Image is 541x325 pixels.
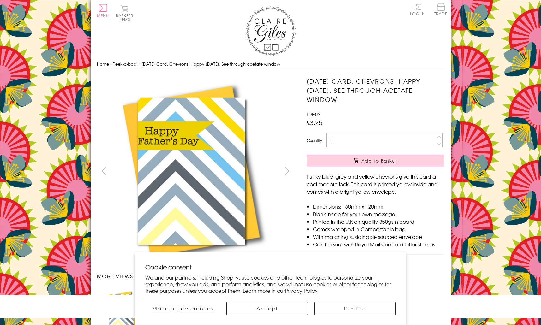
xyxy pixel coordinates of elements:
span: £3.25 [307,118,322,127]
span: [DATE] Card, Chevrons, Happy [DATE], See through acetate window [141,61,280,67]
a: Privacy Policy [285,287,318,294]
img: Claire Giles Greetings Cards [245,6,296,56]
button: Decline [314,302,396,315]
img: Father's Day Card, Chevrons, Happy Father's Day, See through acetate window [294,77,484,266]
span: Manage preferences [152,304,213,312]
img: Father's Day Card, Chevrons, Happy Father's Day, See through acetate window [97,77,286,266]
span: › [110,61,111,67]
button: prev [97,164,111,178]
span: Add to Basket [361,157,397,164]
a: Peek-a-boo! [113,61,138,67]
nav: breadcrumbs [97,58,444,71]
span: Trade [434,3,448,15]
h3: More views [97,272,294,280]
button: Basket0 items [116,5,133,21]
li: Can be sent with Royal Mail standard letter stamps [313,240,444,248]
li: Printed in the U.K on quality 350gsm board [313,218,444,225]
button: Manage preferences [145,302,220,315]
button: Add to Basket [307,155,444,166]
span: › [139,61,140,67]
h2: Cookie consent [145,263,396,271]
p: We and our partners, including Shopify, use cookies and other technologies to personalize your ex... [145,274,396,294]
li: Dimensions: 160mm x 120mm [313,203,444,210]
button: next [280,164,294,178]
a: Log In [410,3,425,15]
span: FPE03 [307,110,321,118]
a: Home [97,61,109,67]
li: Blank inside for your own message [313,210,444,218]
li: With matching sustainable sourced envelope [313,233,444,240]
a: Trade [434,3,448,17]
button: Menu [97,4,109,17]
li: Comes wrapped in Compostable bag [313,225,444,233]
p: Funky blue, grey and yellow chevrons give this card a cool modern look. This card is printed yell... [307,173,444,195]
span: Menu [97,13,109,18]
button: Accept [226,302,308,315]
h1: [DATE] Card, Chevrons, Happy [DATE], See through acetate window [307,77,444,104]
label: Quantity [307,138,322,143]
span: 0 items [119,13,133,22]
